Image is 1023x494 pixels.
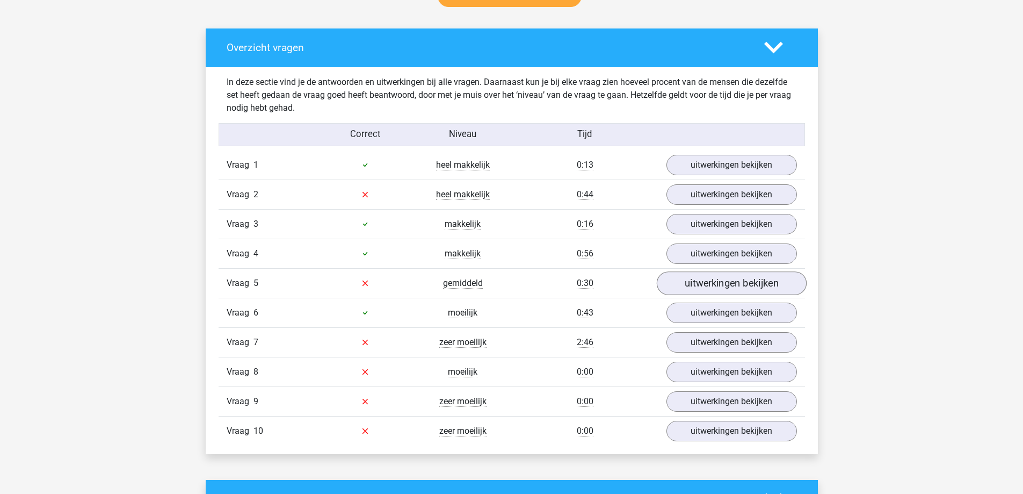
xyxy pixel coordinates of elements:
[577,367,593,377] span: 0:00
[414,128,512,141] div: Niveau
[253,278,258,288] span: 5
[666,214,797,234] a: uitwerkingen bekijken
[511,128,658,141] div: Tijd
[253,337,258,347] span: 7
[227,218,253,231] span: Vraag
[666,184,797,205] a: uitwerkingen bekijken
[666,155,797,175] a: uitwerkingen bekijken
[436,189,490,200] span: heel makkelijk
[253,160,258,170] span: 1
[253,396,258,406] span: 9
[439,396,487,407] span: zeer moeilijk
[227,247,253,260] span: Vraag
[227,425,253,438] span: Vraag
[227,277,253,290] span: Vraag
[577,189,593,200] span: 0:44
[227,306,253,319] span: Vraag
[227,41,748,54] h4: Overzicht vragen
[219,76,805,114] div: In deze sectie vind je de antwoorden en uitwerkingen bij alle vragen. Daarnaast kun je bij elke v...
[656,271,806,295] a: uitwerkingen bekijken
[577,160,593,170] span: 0:13
[666,244,797,264] a: uitwerkingen bekijken
[577,219,593,230] span: 0:16
[666,421,797,441] a: uitwerkingen bekijken
[253,189,258,199] span: 2
[227,366,253,378] span: Vraag
[439,426,487,436] span: zeer moeilijk
[448,367,477,377] span: moeilijk
[253,248,258,259] span: 4
[577,337,593,348] span: 2:46
[227,395,253,408] span: Vraag
[666,332,797,353] a: uitwerkingen bekijken
[577,307,593,318] span: 0:43
[316,128,414,141] div: Correct
[577,426,593,436] span: 0:00
[436,160,490,170] span: heel makkelijk
[577,396,593,407] span: 0:00
[666,303,797,323] a: uitwerkingen bekijken
[439,337,487,348] span: zeer moeilijk
[253,367,258,377] span: 8
[253,426,263,436] span: 10
[666,391,797,412] a: uitwerkingen bekijken
[666,362,797,382] a: uitwerkingen bekijken
[253,219,258,229] span: 3
[227,336,253,349] span: Vraag
[253,307,258,318] span: 6
[227,188,253,201] span: Vraag
[577,278,593,289] span: 0:30
[443,278,483,289] span: gemiddeld
[448,307,477,318] span: moeilijk
[227,159,253,171] span: Vraag
[445,248,481,259] span: makkelijk
[577,248,593,259] span: 0:56
[445,219,481,230] span: makkelijk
